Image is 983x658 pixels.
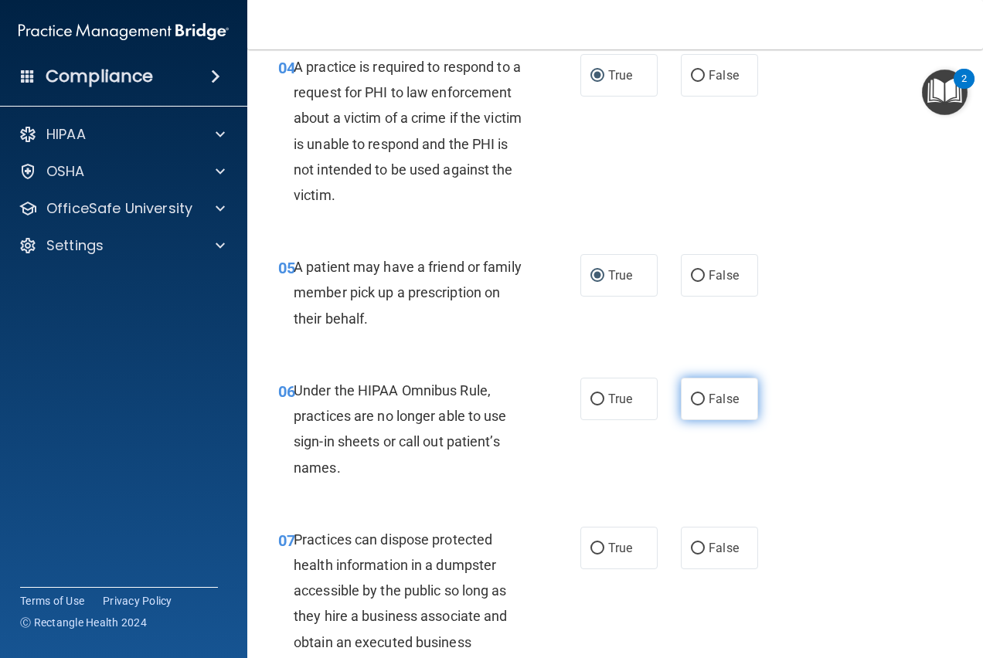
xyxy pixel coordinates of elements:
[294,59,522,203] span: A practice is required to respond to a request for PHI to law enforcement about a victim of a cri...
[294,382,507,476] span: Under the HIPAA Omnibus Rule, practices are no longer able to use sign-in sheets or call out pati...
[590,70,604,82] input: True
[19,236,225,255] a: Settings
[20,615,147,630] span: Ⓒ Rectangle Health 2024
[278,259,295,277] span: 05
[19,199,225,218] a: OfficeSafe University
[709,68,739,83] span: False
[46,199,192,218] p: OfficeSafe University
[590,394,604,405] input: True
[278,59,295,77] span: 04
[709,392,739,406] span: False
[608,541,632,555] span: True
[278,382,295,401] span: 06
[103,593,172,609] a: Privacy Policy
[294,259,522,326] span: A patient may have a friend or family member pick up a prescription on their behalf.
[46,125,86,144] p: HIPAA
[961,79,967,99] div: 2
[608,68,632,83] span: True
[46,66,153,87] h4: Compliance
[46,162,85,181] p: OSHA
[19,125,225,144] a: HIPAA
[716,548,964,610] iframe: Drift Widget Chat Controller
[691,70,705,82] input: False
[590,270,604,282] input: True
[20,593,84,609] a: Terms of Use
[608,268,632,283] span: True
[691,543,705,555] input: False
[590,543,604,555] input: True
[691,270,705,282] input: False
[278,531,295,550] span: 07
[709,268,739,283] span: False
[46,236,104,255] p: Settings
[691,394,705,405] input: False
[709,541,739,555] span: False
[922,70,968,115] button: Open Resource Center, 2 new notifications
[19,162,225,181] a: OSHA
[608,392,632,406] span: True
[19,16,229,47] img: PMB logo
